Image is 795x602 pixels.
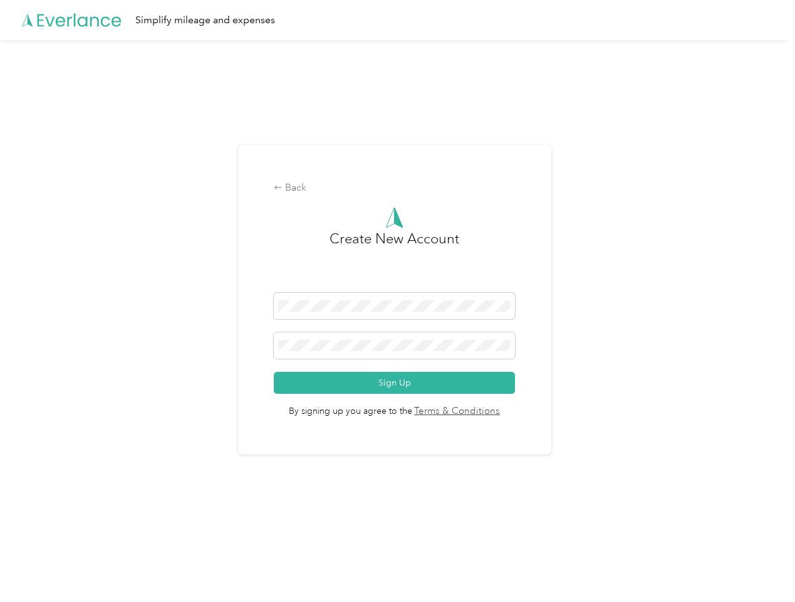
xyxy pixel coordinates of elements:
[135,13,275,28] div: Simplify mileage and expenses
[274,394,515,419] span: By signing up you agree to the
[274,372,515,394] button: Sign Up
[412,404,501,419] a: Terms & Conditions
[330,228,459,293] h3: Create New Account
[274,181,515,196] div: Back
